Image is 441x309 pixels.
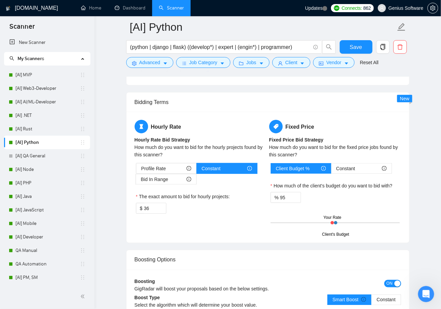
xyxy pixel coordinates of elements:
li: [AI] .NET [4,109,90,122]
span: Save [350,43,362,51]
a: [AI] .NET [16,109,80,122]
span: holder [80,153,85,159]
span: info-circle [382,166,387,171]
span: down [295,198,299,202]
a: [AI] JavaScript [16,203,80,217]
span: holder [80,221,85,226]
div: Будь ласка, звертайтесь :) [11,209,78,215]
li: [AI] Rust [4,122,90,136]
div: ? [116,11,130,26]
div: ок, дякую! [98,189,124,196]
div: [DATE] [5,236,130,250]
div: How much do you want to bid for the fixed price jobs found by this scanner? [269,144,401,158]
input: Scanner name... [130,19,396,35]
li: QA Automation [4,257,90,271]
span: Constant [202,163,221,174]
span: caret-down [300,61,305,66]
span: Client Budget % [276,163,310,174]
span: Constant [336,163,355,174]
div: В цілому - ні, АІ буде брати контекст для створення каверу звідти автоматично.Якщо ж треба конкре... [5,118,111,179]
div: Your Rate [324,214,341,221]
div: ? [122,16,124,22]
span: My Scanners [18,56,44,61]
span: holder [80,86,85,91]
li: [AI] AI/ML-Developer [4,95,90,109]
a: New Scanner [9,36,85,49]
a: [AI] AI/ML-Developer [16,95,80,109]
span: delete [394,44,407,50]
h1: AI Assistant from GigRadar 📡 [33,3,112,8]
div: ок, дякую! [92,185,130,200]
img: upwork-logo.png [334,5,339,11]
div: Вони не зазначаються в промпті, інформація для генерації кавер леттера береться в пріоритеті з ци... [5,31,111,86]
li: New Scanner [4,36,90,49]
b: Boost Type [135,295,160,301]
span: holder [80,72,85,78]
div: Вони не зазначаються в промпті, інформація для генерації кавер леттера береться в пріоритеті з ци... [11,35,105,82]
div: GigRadar will boost your proposals based on the below settings. [135,285,335,293]
button: barsJob Categorycaret-down [176,57,230,68]
span: search [9,56,14,61]
span: Connects: [342,4,362,12]
span: info-circle [361,297,366,302]
div: sl@geniussoftware.net says… [5,92,130,118]
img: logo [6,3,10,14]
span: setting [132,61,137,66]
a: [AI] Node [16,163,80,176]
img: Profile image for AI Assistant from GigRadar 📡 [19,4,30,15]
li: [AI] PM, SM [4,271,90,284]
li: QA Manual [4,244,90,257]
a: homeHome [81,5,101,11]
span: info-circle [321,166,326,171]
button: Home [118,3,131,16]
span: Advanced [139,59,160,66]
span: Profile Rate [141,163,166,174]
button: Save [340,40,373,54]
span: caret-down [344,61,349,66]
a: [AI] Java [16,190,80,203]
span: user [278,61,283,66]
span: tag [269,120,283,133]
div: Dima says… [5,31,130,91]
span: Client [285,59,298,66]
li: [AI] QA General [4,149,90,163]
span: user [380,6,384,10]
p: The team can also help [33,8,84,15]
div: тобто в промпі не треба на них посилатися? [24,92,130,113]
span: holder [80,275,85,280]
span: info-circle [187,177,191,182]
li: [AI] MVP [4,68,90,82]
span: New [400,96,409,101]
li: [AI] Web3-Developer [4,82,90,95]
div: New messages divider [5,230,130,231]
span: holder [80,234,85,240]
span: down [161,209,165,213]
a: [AI] PHP [16,176,80,190]
span: double-left [80,293,87,300]
a: [AI] Rust [16,122,80,136]
h5: Hourly Rate [135,120,267,133]
label: The exact amount to bid for hourly projects: [136,193,230,200]
button: setting [428,3,438,14]
span: info-circle [187,166,191,171]
a: [AI] MVP [16,68,80,82]
div: sl@geniussoftware.net says… [5,11,130,32]
span: holder [80,180,85,186]
span: Decrease Value [159,208,166,213]
span: caret-down [163,61,168,66]
input: How much of the client's budget do you want to bid with? [280,192,301,203]
a: [AI] PM, SM [16,271,80,284]
a: [AI] Developer [16,230,80,244]
span: Decrease Value [293,198,301,203]
div: Bidding Terms [135,93,401,112]
li: [AI] JavaScript [4,203,90,217]
div: В цілому - ні, АІ буде брати контекст для створення каверу звідти автоматично. Якщо ж треба конкр... [11,122,105,175]
button: folderJobscaret-down [233,57,270,68]
span: up [161,204,165,208]
a: [AI] Mobile [16,217,80,230]
span: 862 [363,4,371,12]
span: caret-down [220,61,225,66]
span: Updates [305,5,323,11]
li: [AI] Node [4,163,90,176]
li: [AI] Developer [4,230,90,244]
